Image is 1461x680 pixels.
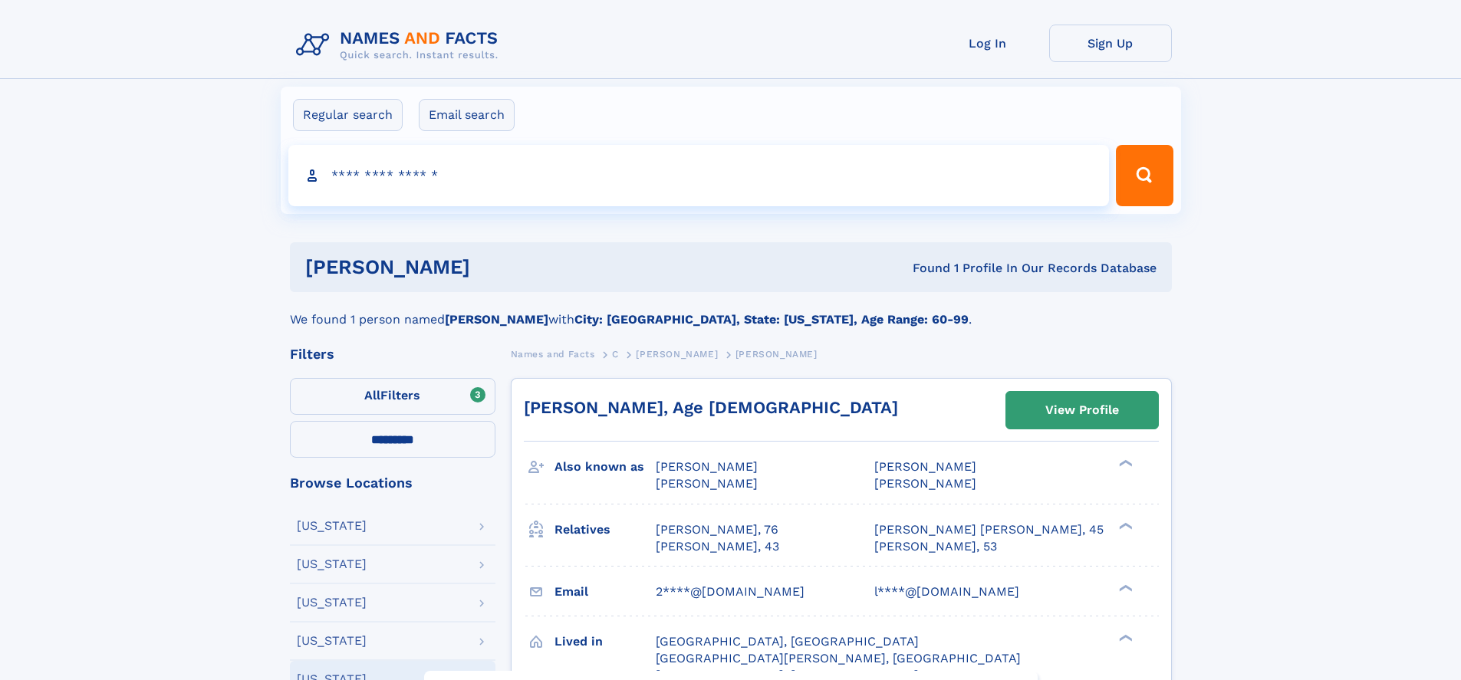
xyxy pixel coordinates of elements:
[636,344,718,363] a: [PERSON_NAME]
[656,521,778,538] a: [PERSON_NAME], 76
[290,292,1172,329] div: We found 1 person named with .
[926,25,1049,62] a: Log In
[288,145,1110,206] input: search input
[290,378,495,415] label: Filters
[1116,145,1173,206] button: Search Button
[574,312,969,327] b: City: [GEOGRAPHIC_DATA], State: [US_STATE], Age Range: 60-99
[691,260,1157,277] div: Found 1 Profile In Our Records Database
[554,454,656,480] h3: Also known as
[656,651,1021,665] span: [GEOGRAPHIC_DATA][PERSON_NAME], [GEOGRAPHIC_DATA]
[1115,583,1134,593] div: ❯
[1115,632,1134,642] div: ❯
[297,635,367,647] div: [US_STATE]
[735,349,818,360] span: [PERSON_NAME]
[1045,393,1119,428] div: View Profile
[297,596,367,609] div: [US_STATE]
[1049,25,1172,62] a: Sign Up
[874,459,976,474] span: [PERSON_NAME]
[874,538,997,555] a: [PERSON_NAME], 53
[656,476,758,491] span: [PERSON_NAME]
[293,99,403,131] label: Regular search
[297,558,367,570] div: [US_STATE]
[364,388,380,402] span: All
[1115,458,1134,468] div: ❯
[290,476,495,490] div: Browse Locations
[656,538,779,555] a: [PERSON_NAME], 43
[656,459,758,474] span: [PERSON_NAME]
[612,344,619,363] a: C
[290,347,495,361] div: Filters
[612,349,619,360] span: C
[636,349,718,360] span: [PERSON_NAME]
[511,344,595,363] a: Names and Facts
[656,634,919,649] span: [GEOGRAPHIC_DATA], [GEOGRAPHIC_DATA]
[554,629,656,655] h3: Lived in
[297,520,367,532] div: [US_STATE]
[874,521,1104,538] a: [PERSON_NAME] [PERSON_NAME], 45
[524,398,898,417] a: [PERSON_NAME], Age [DEMOGRAPHIC_DATA]
[874,476,976,491] span: [PERSON_NAME]
[419,99,515,131] label: Email search
[554,517,656,543] h3: Relatives
[290,25,511,66] img: Logo Names and Facts
[1115,521,1134,531] div: ❯
[445,312,548,327] b: [PERSON_NAME]
[1006,392,1158,429] a: View Profile
[305,258,692,277] h1: [PERSON_NAME]
[554,579,656,605] h3: Email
